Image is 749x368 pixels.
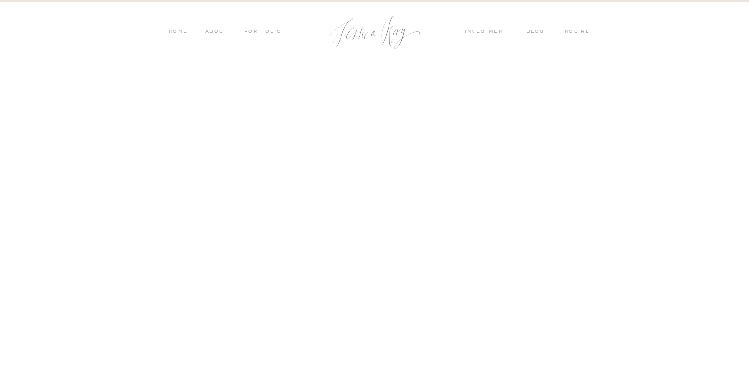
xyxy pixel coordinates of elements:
a: ABOUT [203,28,228,37]
a: PORTFOLIO [243,28,282,37]
a: blog [526,28,551,37]
a: HOME [168,28,188,37]
a: inquire [562,28,595,37]
a: investment [465,28,512,37]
